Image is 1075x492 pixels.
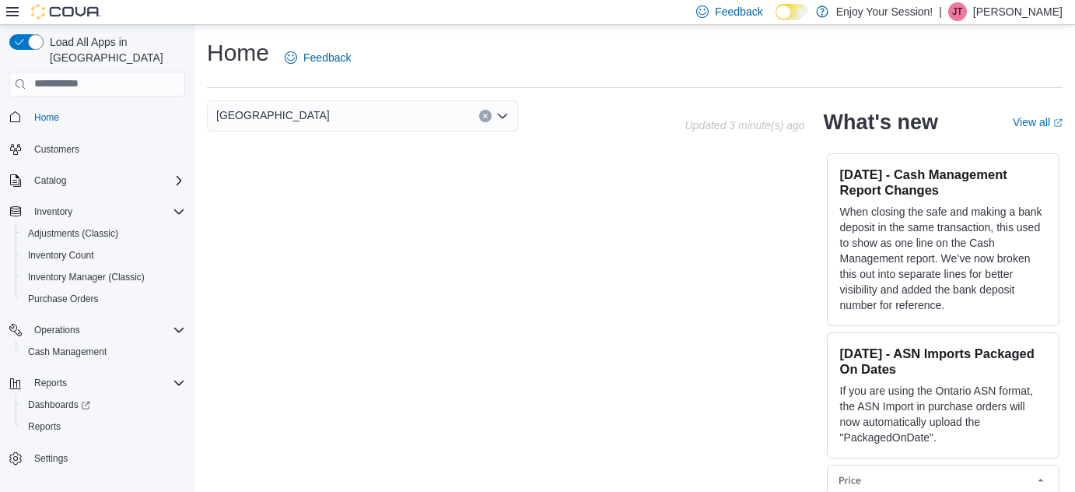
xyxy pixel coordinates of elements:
button: Inventory Count [16,244,191,266]
button: Inventory [3,201,191,223]
a: Customers [28,140,86,159]
h1: Home [207,37,269,69]
span: Inventory Count [28,249,94,262]
a: Dashboards [16,394,191,416]
button: Operations [28,321,86,339]
span: Catalog [28,171,185,190]
button: Reports [28,374,73,392]
a: Cash Management [22,343,113,361]
p: [PERSON_NAME] [973,2,1063,21]
span: Feedback [303,50,351,65]
a: Settings [28,449,74,468]
span: Adjustments (Classic) [28,227,118,240]
a: Dashboards [22,395,96,414]
button: Home [3,106,191,128]
button: Open list of options [496,110,509,122]
span: Reports [22,417,185,436]
button: Catalog [28,171,72,190]
span: Settings [34,452,68,465]
button: Reports [16,416,191,438]
span: Purchase Orders [22,290,185,308]
p: If you are using the Ontario ASN format, the ASN Import in purchase orders will now automatically... [840,383,1046,445]
a: Reports [22,417,67,436]
a: Purchase Orders [22,290,105,308]
div: Jesse Telfer [948,2,967,21]
span: [GEOGRAPHIC_DATA] [216,106,330,125]
a: Inventory Count [22,246,100,265]
input: Dark Mode [776,4,808,20]
button: Cash Management [16,341,191,363]
span: Dashboards [28,399,90,411]
span: Customers [28,139,185,159]
a: Feedback [278,42,357,73]
a: Inventory Manager (Classic) [22,268,151,286]
span: JT [952,2,962,21]
h2: What's new [824,110,938,135]
button: Settings [3,447,191,469]
p: Enjoy Your Session! [836,2,933,21]
p: Updated 3 minute(s) ago [685,119,804,132]
span: Catalog [34,174,66,187]
button: Inventory [28,202,79,221]
span: Adjustments (Classic) [22,224,185,243]
span: Reports [28,420,61,433]
span: Load All Apps in [GEOGRAPHIC_DATA] [44,34,185,65]
a: View allExternal link [1013,116,1063,128]
img: Cova [31,4,101,19]
button: Reports [3,372,191,394]
svg: External link [1053,118,1063,128]
a: Home [28,108,65,127]
p: When closing the safe and making a bank deposit in the same transaction, this used to show as one... [840,204,1046,313]
span: Home [34,111,59,124]
span: Settings [28,448,185,468]
span: Inventory Manager (Classic) [22,268,185,286]
a: Adjustments (Classic) [22,224,124,243]
button: Customers [3,138,191,160]
span: Inventory Count [22,246,185,265]
span: Operations [28,321,185,339]
button: Adjustments (Classic) [16,223,191,244]
span: Cash Management [22,343,185,361]
span: Customers [34,143,79,156]
span: Inventory [28,202,185,221]
button: Purchase Orders [16,288,191,310]
span: Purchase Orders [28,293,99,305]
span: Home [28,107,185,127]
span: Operations [34,324,80,336]
span: Feedback [715,4,762,19]
button: Operations [3,319,191,341]
p: | [939,2,942,21]
span: Inventory Manager (Classic) [28,271,145,283]
span: Inventory [34,206,72,218]
h3: [DATE] - Cash Management Report Changes [840,167,1046,198]
span: Dashboards [22,395,185,414]
span: Reports [28,374,185,392]
button: Clear input [479,110,492,122]
button: Inventory Manager (Classic) [16,266,191,288]
h3: [DATE] - ASN Imports Packaged On Dates [840,346,1046,377]
button: Catalog [3,170,191,192]
span: Reports [34,377,67,389]
span: Cash Management [28,346,107,358]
